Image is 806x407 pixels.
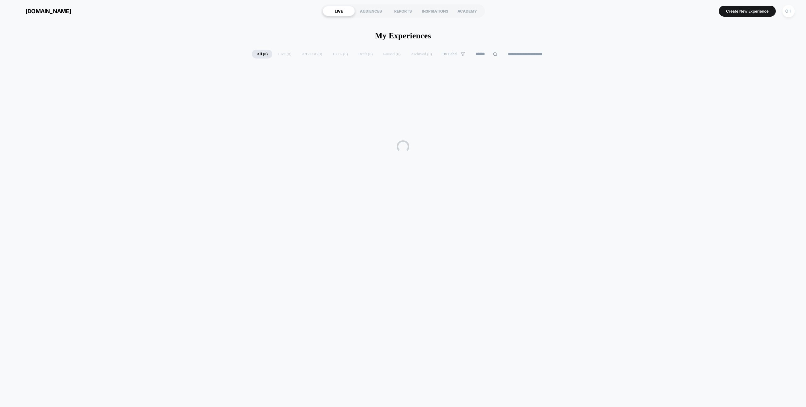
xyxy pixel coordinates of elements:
button: [DOMAIN_NAME] [9,6,73,16]
span: All ( 0 ) [252,50,272,59]
div: OH [782,5,795,17]
div: INSPIRATIONS [419,6,451,16]
h1: My Experiences [375,31,431,40]
div: LIVE [323,6,355,16]
span: By Label [442,52,457,57]
div: REPORTS [387,6,419,16]
button: OH [780,5,797,18]
button: Create New Experience [719,6,776,17]
div: AUDIENCES [355,6,387,16]
span: [DOMAIN_NAME] [26,8,71,14]
div: ACADEMY [451,6,483,16]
